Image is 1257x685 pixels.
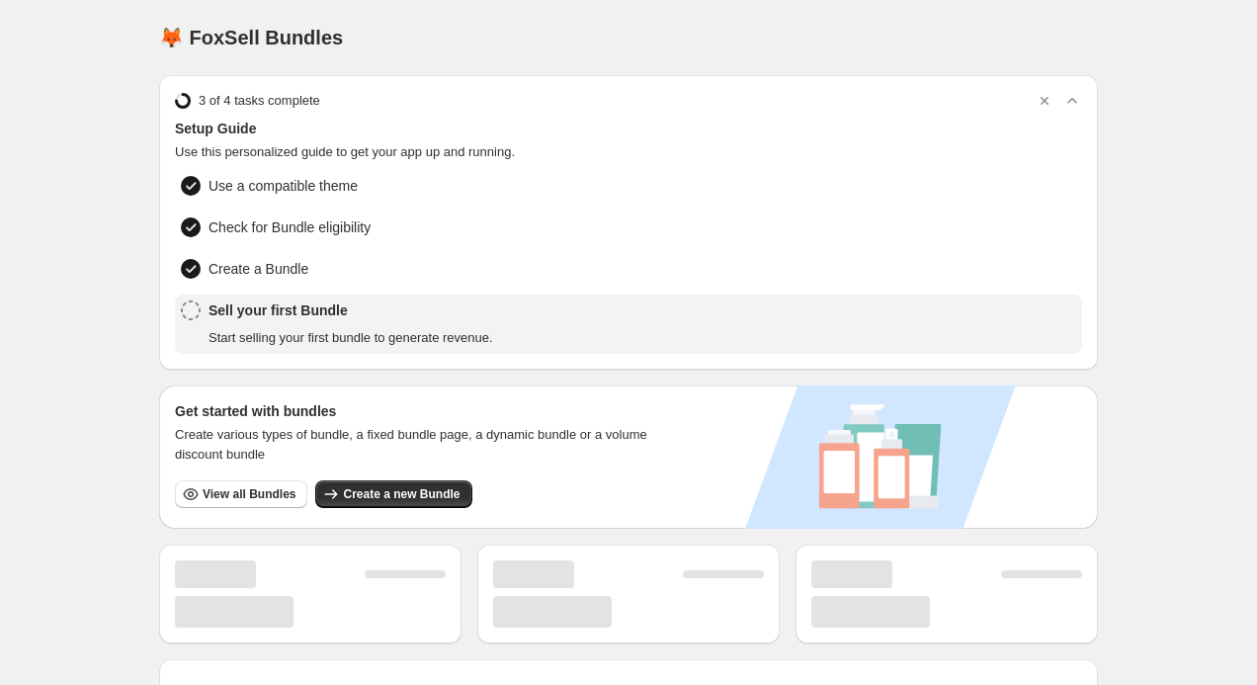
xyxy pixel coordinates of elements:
span: Use a compatible theme [209,176,358,196]
span: Start selling your first bundle to generate revenue. [209,328,493,348]
h1: 🦊 FoxSell Bundles [159,26,343,49]
button: View all Bundles [175,480,307,508]
button: Create a new Bundle [315,480,471,508]
span: Setup Guide [175,119,1082,138]
span: Create various types of bundle, a fixed bundle page, a dynamic bundle or a volume discount bundle [175,425,666,465]
span: Check for Bundle eligibility [209,217,371,237]
span: Use this personalized guide to get your app up and running. [175,142,1082,162]
h3: Get started with bundles [175,401,666,421]
span: 3 of 4 tasks complete [199,91,320,111]
span: Sell your first Bundle [209,300,493,320]
span: Create a Bundle [209,259,308,279]
span: Create a new Bundle [343,486,460,502]
span: View all Bundles [203,486,295,502]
